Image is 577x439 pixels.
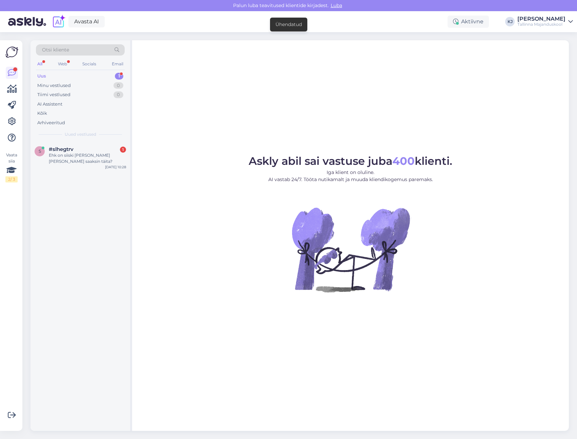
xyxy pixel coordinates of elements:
[392,154,415,168] b: 400
[57,60,68,68] div: Web
[290,189,412,310] img: No Chat active
[5,176,18,182] div: 2 / 3
[39,149,41,154] span: s
[36,60,44,68] div: All
[37,119,65,126] div: Arhiveeritud
[249,154,452,168] span: Askly abil sai vastuse juba klienti.
[505,17,515,26] div: KJ
[110,60,125,68] div: Email
[120,147,126,153] div: 1
[42,46,69,53] span: Otsi kliente
[81,60,98,68] div: Socials
[329,2,344,8] span: Luba
[51,15,66,29] img: explore-ai
[114,91,123,98] div: 0
[105,164,126,170] div: [DATE] 10:28
[37,110,47,117] div: Kõik
[49,152,126,164] div: Ehk on siiski [PERSON_NAME] [PERSON_NAME] saaksin täita?
[37,73,46,80] div: Uus
[49,146,74,152] span: #slhegtrv
[114,82,123,89] div: 0
[37,82,71,89] div: Minu vestlused
[249,169,452,183] p: Iga klient on oluline. AI vastab 24/7. Tööta nutikamalt ja muuda kliendikogemus paremaks.
[115,73,123,80] div: 1
[275,21,302,28] div: Ühendatud
[517,16,565,22] div: [PERSON_NAME]
[68,16,105,27] a: Avasta AI
[5,152,18,182] div: Vaata siia
[5,46,18,59] img: Askly Logo
[517,16,573,27] a: [PERSON_NAME]Tallinna Majanduskool
[448,16,489,28] div: Aktiivne
[517,22,565,27] div: Tallinna Majanduskool
[37,91,70,98] div: Tiimi vestlused
[37,101,62,108] div: AI Assistent
[65,131,96,137] span: Uued vestlused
